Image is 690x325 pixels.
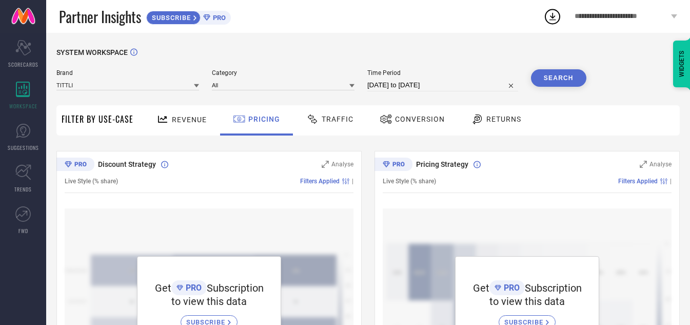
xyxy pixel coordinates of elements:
[416,160,468,168] span: Pricing Strategy
[56,69,199,77] span: Brand
[56,158,94,173] div: Premium
[322,161,329,168] svg: Zoom
[543,7,562,26] div: Open download list
[147,14,193,22] span: SUBSCRIBE
[59,6,141,27] span: Partner Insights
[322,115,353,123] span: Traffic
[172,116,207,124] span: Revenue
[212,69,354,77] span: Category
[300,178,340,185] span: Filters Applied
[56,48,128,56] span: SYSTEM WORKSPACE
[531,69,586,87] button: Search
[501,283,520,293] span: PRO
[98,160,156,168] span: Discount Strategy
[374,158,412,173] div: Premium
[8,61,38,68] span: SCORECARDS
[352,178,353,185] span: |
[14,185,32,193] span: TRENDS
[331,161,353,168] span: Analyse
[670,178,672,185] span: |
[171,295,247,308] span: to view this data
[8,144,39,151] span: SUGGESTIONS
[210,14,226,22] span: PRO
[486,115,521,123] span: Returns
[9,102,37,110] span: WORKSPACE
[146,8,231,25] a: SUBSCRIBEPRO
[525,282,582,294] span: Subscription
[489,295,565,308] span: to view this data
[183,283,202,293] span: PRO
[155,282,171,294] span: Get
[18,227,28,235] span: FWD
[473,282,489,294] span: Get
[367,69,518,77] span: Time Period
[62,113,133,125] span: Filter By Use-Case
[207,282,264,294] span: Subscription
[383,178,436,185] span: Live Style (% share)
[65,178,118,185] span: Live Style (% share)
[248,115,280,123] span: Pricing
[367,79,518,91] input: Select time period
[649,161,672,168] span: Analyse
[395,115,445,123] span: Conversion
[618,178,658,185] span: Filters Applied
[640,161,647,168] svg: Zoom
